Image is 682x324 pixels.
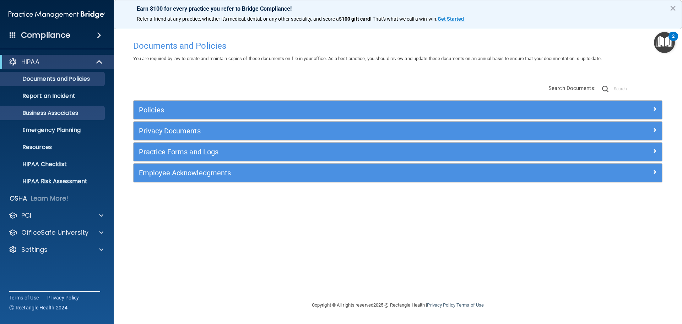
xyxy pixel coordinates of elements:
a: Employee Acknowledgments [139,167,657,179]
p: HIPAA Checklist [5,161,102,168]
div: Copyright © All rights reserved 2025 @ Rectangle Health | | [268,294,527,317]
p: Resources [5,144,102,151]
h5: Privacy Documents [139,127,525,135]
span: You are required by law to create and maintain copies of these documents on file in your office. ... [133,56,602,61]
h5: Employee Acknowledgments [139,169,525,177]
a: HIPAA [9,58,103,66]
strong: $100 gift card [339,16,370,22]
p: OfficeSafe University [21,228,88,237]
a: OfficeSafe University [9,228,103,237]
a: Terms of Use [9,294,39,301]
p: HIPAA Risk Assessment [5,178,102,185]
p: HIPAA [21,58,39,66]
a: Terms of Use [456,302,484,308]
strong: Get Started [438,16,464,22]
a: Settings [9,245,103,254]
h5: Policies [139,106,525,114]
img: PMB logo [9,7,105,22]
a: Policies [139,104,657,116]
input: Search [614,84,662,94]
span: ! That's what we call a win-win. [370,16,438,22]
button: Open Resource Center, 2 new notifications [654,32,675,53]
p: Settings [21,245,48,254]
a: Get Started [438,16,465,22]
h4: Compliance [21,30,70,40]
span: Search Documents: [548,85,596,91]
a: Privacy Policy [427,302,455,308]
p: Learn More! [31,194,69,203]
span: Ⓒ Rectangle Health 2024 [9,304,67,311]
p: Business Associates [5,110,102,117]
a: PCI [9,211,103,220]
p: Documents and Policies [5,75,102,83]
img: ic-search.3b580494.png [602,86,608,92]
div: 2 [672,36,675,46]
span: Refer a friend at any practice, whether it's medical, dental, or any other speciality, and score a [137,16,339,22]
p: Earn $100 for every practice you refer to Bridge Compliance! [137,5,659,12]
h5: Practice Forms and Logs [139,148,525,156]
h4: Documents and Policies [133,41,662,51]
a: Practice Forms and Logs [139,146,657,158]
p: Emergency Planning [5,127,102,134]
a: Privacy Policy [47,294,79,301]
button: Close [670,2,676,14]
p: Report an Incident [5,92,102,100]
p: OSHA [10,194,27,203]
p: PCI [21,211,31,220]
a: Privacy Documents [139,125,657,137]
